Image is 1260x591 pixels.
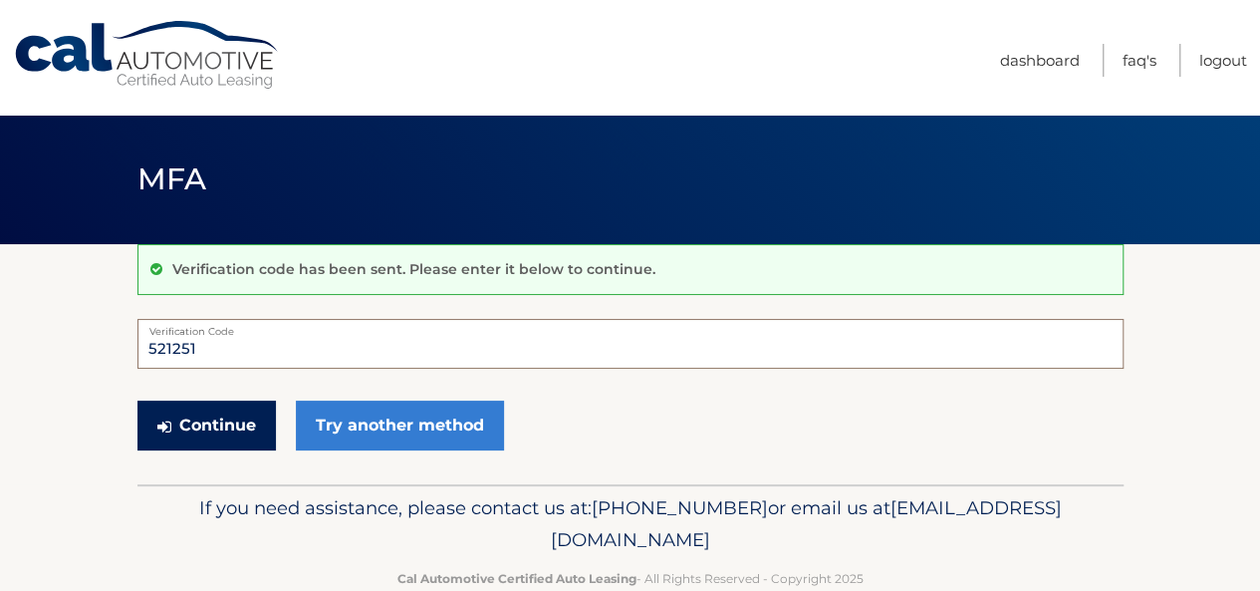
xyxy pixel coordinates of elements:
[551,496,1062,551] span: [EMAIL_ADDRESS][DOMAIN_NAME]
[137,319,1124,335] label: Verification Code
[592,496,768,519] span: [PHONE_NUMBER]
[137,319,1124,369] input: Verification Code
[1123,44,1156,77] a: FAQ's
[1000,44,1080,77] a: Dashboard
[150,492,1111,556] p: If you need assistance, please contact us at: or email us at
[137,160,207,197] span: MFA
[296,401,504,450] a: Try another method
[172,260,655,278] p: Verification code has been sent. Please enter it below to continue.
[397,571,636,586] strong: Cal Automotive Certified Auto Leasing
[1199,44,1247,77] a: Logout
[150,568,1111,589] p: - All Rights Reserved - Copyright 2025
[137,401,276,450] button: Continue
[13,20,282,91] a: Cal Automotive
